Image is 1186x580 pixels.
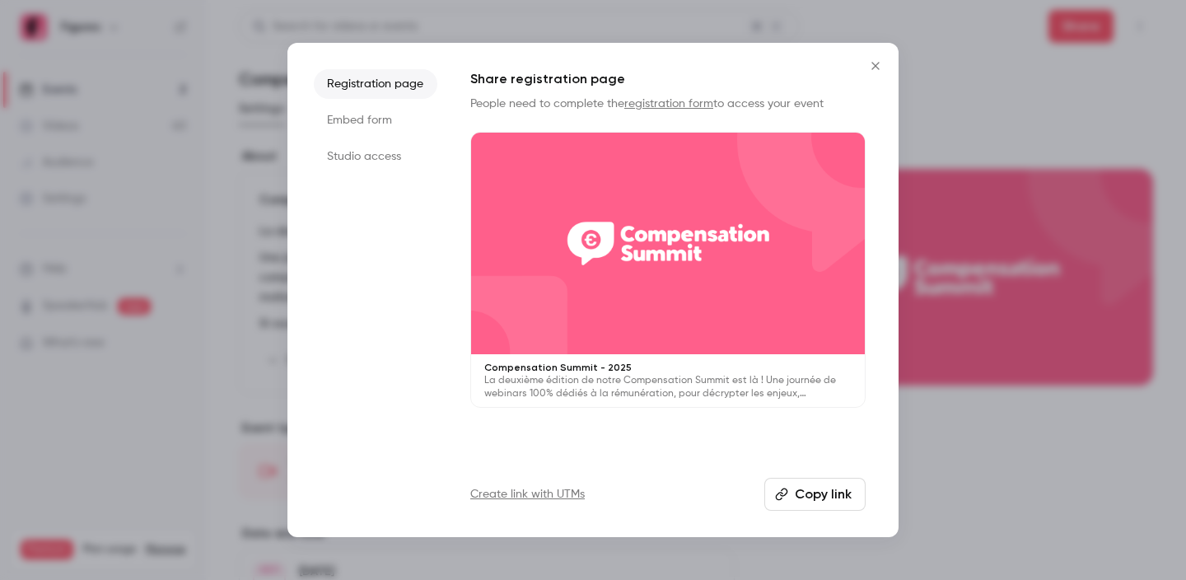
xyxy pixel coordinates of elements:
p: People need to complete the to access your event [470,96,866,112]
a: registration form [624,98,713,110]
li: Embed form [314,105,437,135]
button: Copy link [764,478,866,511]
li: Studio access [314,142,437,171]
p: Compensation Summit - 2025 [484,361,852,374]
p: La deuxième édition de notre Compensation Summit est là ! Une journée de webinars 100% dédiés à l... [484,374,852,400]
a: Compensation Summit - 2025La deuxième édition de notre Compensation Summit est là ! Une journée d... [470,132,866,408]
a: Create link with UTMs [470,486,585,503]
button: Close [859,49,892,82]
h1: Share registration page [470,69,866,89]
li: Registration page [314,69,437,99]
